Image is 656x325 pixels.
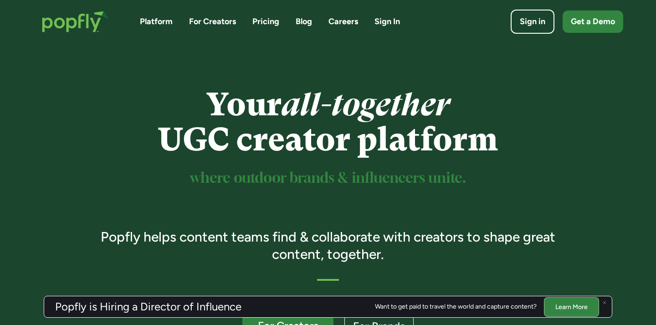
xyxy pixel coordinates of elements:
div: Get a Demo [571,16,615,27]
h3: Popfly is Hiring a Director of Influence [55,301,241,312]
div: Want to get paid to travel the world and capture content? [375,303,537,310]
a: Blog [296,16,312,27]
h1: Your UGC creator platform [88,87,569,157]
a: Platform [140,16,173,27]
a: Sign In [374,16,400,27]
a: Careers [328,16,358,27]
a: Sign in [511,10,554,34]
sup: where outdoor brands & influencers unite. [190,171,466,186]
a: Get a Demo [563,10,623,33]
h3: Popfly helps content teams find & collaborate with creators to shape great content, together. [88,228,569,263]
a: home [33,2,118,41]
a: Pricing [252,16,279,27]
div: Sign in [520,16,545,27]
a: For Creators [189,16,236,27]
a: Learn More [544,297,599,316]
em: all-together [282,86,450,123]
